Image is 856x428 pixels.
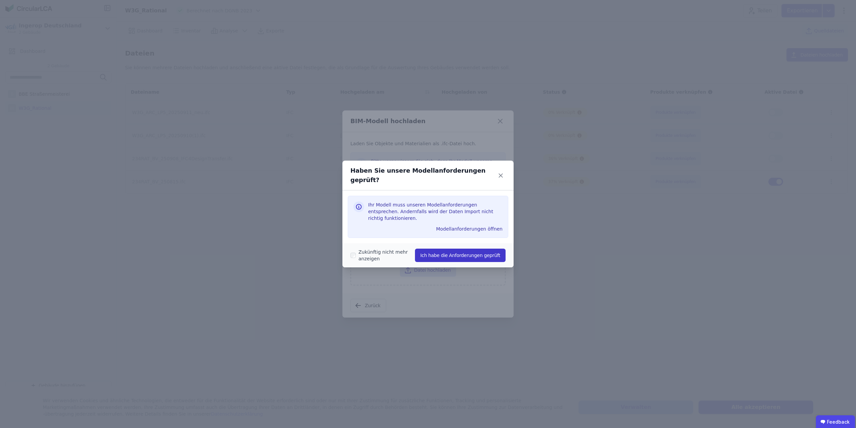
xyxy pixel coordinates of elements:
[368,201,503,222] h3: Ihr Modell muss unseren Modellanforderungen entsprechen. Andernfalls wird der Daten Import nicht ...
[433,224,505,234] button: Modellanforderungen öffnen
[350,166,496,185] div: Haben Sie unsere Modellanforderungen geprüft?
[415,249,506,262] button: Ich habe die Anforderungen geprüft
[356,249,415,262] label: Zukünftig nicht mehr anzeigen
